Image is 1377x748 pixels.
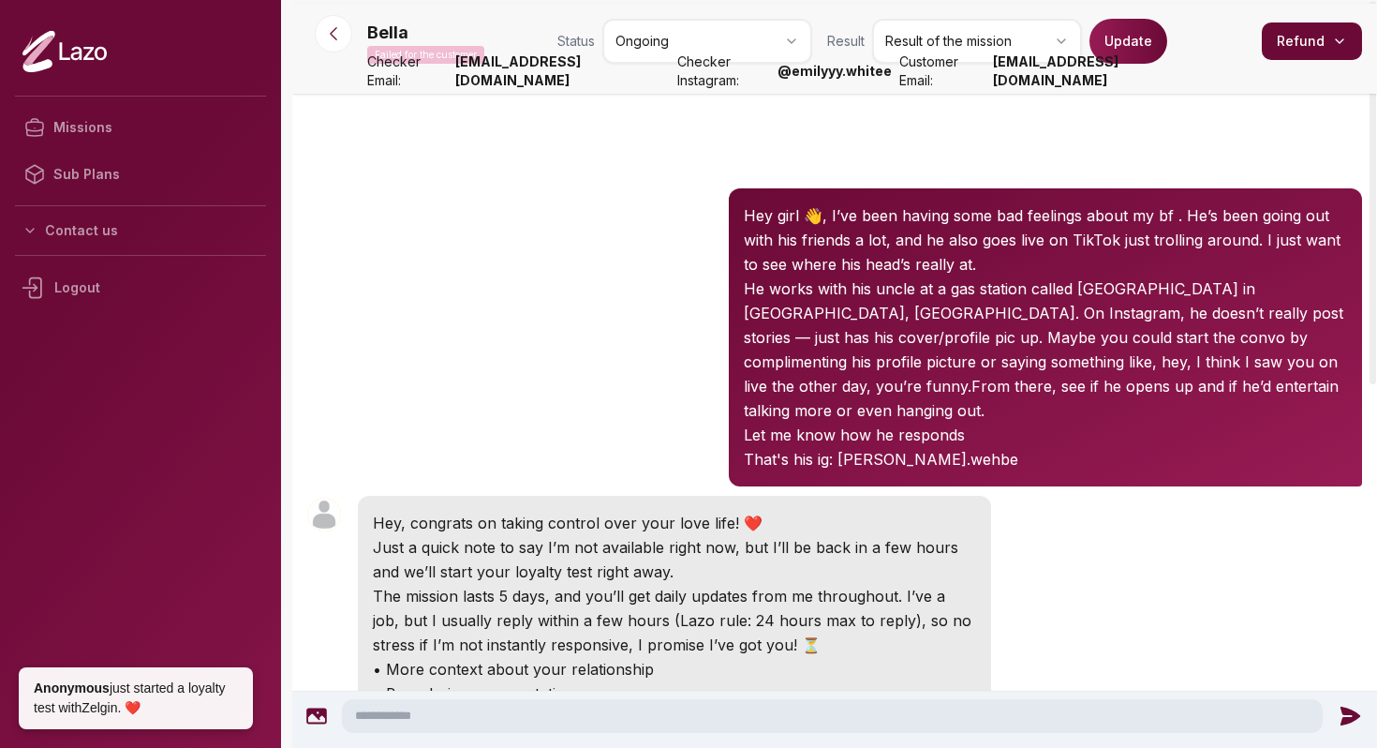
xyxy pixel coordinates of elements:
p: Let me know how he responds [744,423,1347,447]
button: Contact us [15,214,266,247]
p: He works with his uncle at a gas station called [GEOGRAPHIC_DATA] in [GEOGRAPHIC_DATA], [GEOGRAPH... [744,277,1347,423]
img: User avatar [307,498,341,531]
p: Bella [367,20,408,46]
span: Status [557,32,595,51]
p: Just a quick note to say I’m not available right now, but I’ll be back in a few hours and we’ll s... [373,535,976,584]
span: Checker Instagram: [677,52,771,90]
button: Refund [1262,22,1362,60]
span: Result [827,32,865,51]
a: Missions [15,104,266,151]
div: Logout [15,263,266,312]
p: Hey girl 👋, I’ve been having some bad feelings about my bf . He’s been going out with his friends... [744,203,1347,277]
p: That's his ig: [PERSON_NAME].wehbe [744,447,1347,471]
button: Update [1089,19,1167,64]
p: The mission lasts 5 days, and you’ll get daily updates from me throughout. I’ve a job, but I usua... [373,584,976,657]
span: Checker Email: [367,52,448,90]
p: • More context about your relationship [373,657,976,681]
strong: @ emilyyy.whitee [777,62,892,81]
strong: [EMAIL_ADDRESS][DOMAIN_NAME] [993,52,1207,90]
a: Sub Plans [15,151,266,198]
p: Failed for the customer [367,46,484,64]
p: • Boundaries or expectations [373,681,976,706]
strong: [EMAIL_ADDRESS][DOMAIN_NAME] [455,52,669,90]
p: Hey, congrats on taking control over your love life! ❤️ [373,511,976,535]
span: Customer Email: [899,52,985,90]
